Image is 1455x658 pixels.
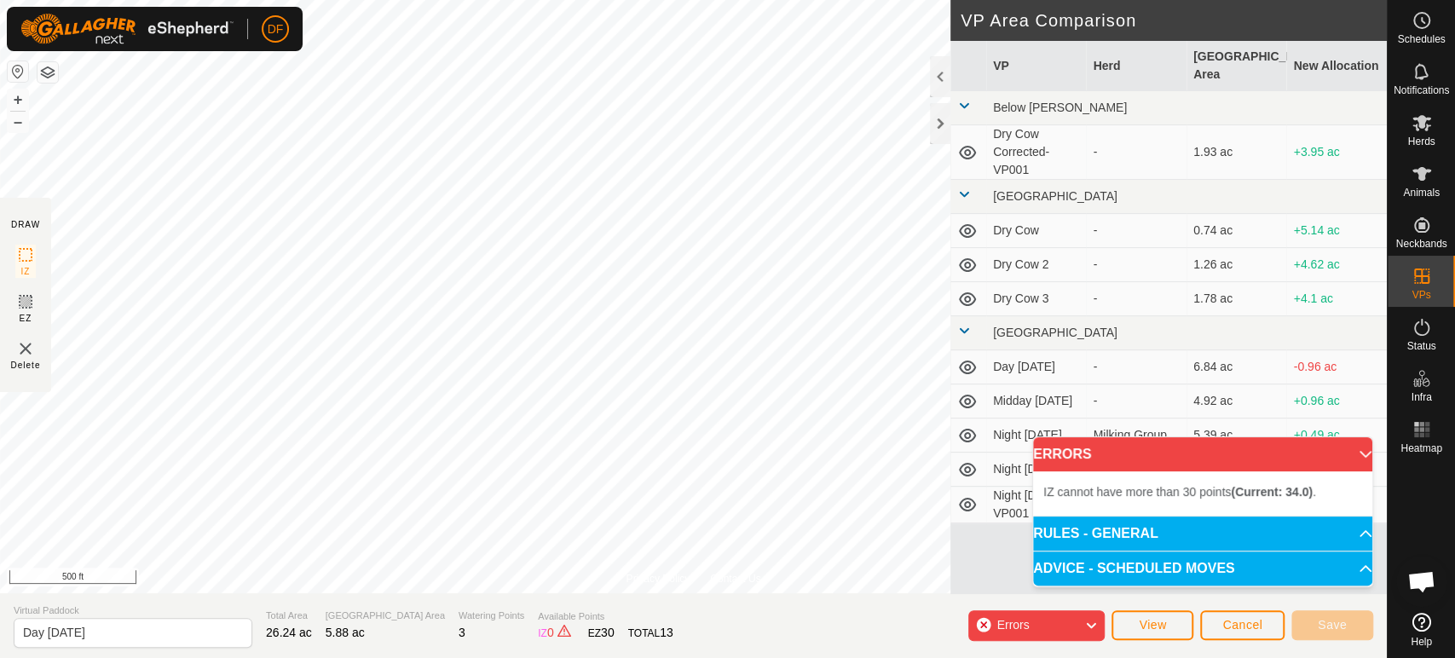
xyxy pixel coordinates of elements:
a: Contact Us [710,571,760,586]
span: Watering Points [459,609,524,623]
td: +4.62 ac [1286,248,1387,282]
span: Virtual Paddock [14,603,252,618]
td: 6.84 ac [1187,350,1287,384]
td: 1.26 ac [1187,248,1287,282]
td: Dry Cow 3 [986,282,1087,316]
button: Cancel [1200,610,1285,640]
div: - [1093,256,1180,274]
div: EZ [588,624,615,642]
td: Dry Cow 2 [986,248,1087,282]
th: New Allocation [1286,41,1387,91]
td: Night [DATE]-VP001 [986,487,1087,523]
span: Save [1318,618,1347,632]
span: ERRORS [1033,447,1091,461]
span: 3 [459,626,465,639]
div: IZ [538,624,574,642]
th: Herd [1086,41,1187,91]
span: ADVICE - SCHEDULED MOVES [1033,562,1234,575]
button: + [8,89,28,110]
b: (Current: 34.0) [1231,485,1313,499]
th: [GEOGRAPHIC_DATA] Area [1187,41,1287,91]
button: View [1111,610,1193,640]
h2: VP Area Comparison [961,10,1387,31]
div: DRAW [11,218,40,231]
a: Privacy Policy [626,571,690,586]
td: 5.39 ac [1187,418,1287,453]
span: 5.88 ac [326,626,365,639]
td: +4.1 ac [1286,282,1387,316]
span: Total Area [266,609,312,623]
td: Night [DATE] [986,453,1087,487]
td: +3.95 ac [1286,125,1387,180]
span: Schedules [1397,34,1445,44]
span: IZ [21,265,31,278]
span: Cancel [1222,618,1262,632]
span: 30 [601,626,615,639]
div: Open chat [1396,556,1447,607]
span: [GEOGRAPHIC_DATA] [993,326,1117,339]
button: – [8,112,28,132]
td: +0.96 ac [1286,384,1387,418]
p-accordion-header: ERRORS [1033,437,1372,471]
a: Help [1388,606,1455,654]
span: 13 [660,626,673,639]
span: 26.24 ac [266,626,312,639]
span: Infra [1411,392,1431,402]
span: Heatmap [1400,443,1442,453]
p-accordion-header: ADVICE - SCHEDULED MOVES [1033,551,1372,586]
div: - [1093,222,1180,240]
span: VPs [1412,290,1430,300]
img: VP [15,338,36,359]
span: Neckbands [1395,239,1446,249]
span: IZ cannot have more than 30 points . [1043,485,1316,499]
button: Save [1291,610,1373,640]
button: Reset Map [8,61,28,82]
span: Help [1411,637,1432,647]
td: 0.74 ac [1187,214,1287,248]
div: - [1093,358,1180,376]
span: Available Points [538,609,673,624]
span: DF [268,20,284,38]
span: Below [PERSON_NAME] [993,101,1127,114]
td: -0.96 ac [1286,350,1387,384]
td: Night [DATE] [986,418,1087,453]
span: [GEOGRAPHIC_DATA] Area [326,609,445,623]
div: TOTAL [628,624,673,642]
span: [GEOGRAPHIC_DATA] [993,189,1117,203]
td: 4.92 ac [1187,384,1287,418]
td: Midday [DATE] [986,384,1087,418]
span: EZ [20,312,32,325]
p-accordion-header: RULES - GENERAL [1033,517,1372,551]
span: View [1139,618,1166,632]
td: +5.14 ac [1286,214,1387,248]
span: Errors [996,618,1029,632]
td: Day [DATE] [986,350,1087,384]
div: - [1093,143,1180,161]
button: Map Layers [38,62,58,83]
th: VP [986,41,1087,91]
div: Milking Group [1093,426,1180,444]
div: - [1093,392,1180,410]
img: Gallagher Logo [20,14,234,44]
span: Notifications [1394,85,1449,95]
td: 1.78 ac [1187,282,1287,316]
td: Dry Cow Corrected-VP001 [986,125,1087,180]
span: RULES - GENERAL [1033,527,1158,540]
span: Herds [1407,136,1435,147]
p-accordion-content: ERRORS [1033,471,1372,516]
span: Status [1406,341,1435,351]
td: Dry Cow [986,214,1087,248]
div: - [1093,290,1180,308]
td: 1.93 ac [1187,125,1287,180]
td: +0.49 ac [1286,418,1387,453]
span: Animals [1403,188,1440,198]
span: 0 [547,626,554,639]
span: Delete [11,359,41,372]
